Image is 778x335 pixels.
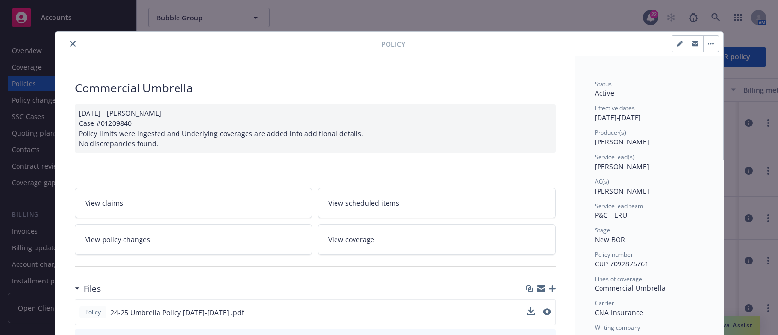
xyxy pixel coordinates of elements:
span: Active [595,88,614,98]
span: View policy changes [85,234,150,245]
a: View coverage [318,224,556,255]
span: [PERSON_NAME] [595,162,649,171]
button: download file [527,307,535,317]
span: View claims [85,198,123,208]
div: [DATE] - [PERSON_NAME] Case #01209840 Policy limits were ingested and Underlying coverages are ad... [75,104,556,153]
a: View claims [75,188,313,218]
div: Commercial Umbrella [595,283,704,293]
span: P&C - ERU [595,211,627,220]
a: View scheduled items [318,188,556,218]
div: [DATE] - [DATE] [595,104,704,123]
span: Policy [83,308,103,317]
span: Effective dates [595,104,635,112]
span: CUP 7092875761 [595,259,649,268]
button: download file [527,307,535,315]
span: Writing company [595,323,640,332]
a: View policy changes [75,224,313,255]
span: CNA Insurance [595,308,643,317]
span: Service lead(s) [595,153,635,161]
span: View scheduled items [328,198,399,208]
span: Stage [595,226,610,234]
span: Policy number [595,250,633,259]
button: close [67,38,79,50]
span: New BOR [595,235,625,244]
span: [PERSON_NAME] [595,186,649,195]
span: 24-25 Umbrella Policy [DATE]-[DATE] .pdf [110,307,244,317]
button: preview file [543,307,551,317]
span: Status [595,80,612,88]
span: Carrier [595,299,614,307]
span: Lines of coverage [595,275,642,283]
h3: Files [84,282,101,295]
span: Service lead team [595,202,643,210]
div: Files [75,282,101,295]
div: Commercial Umbrella [75,80,556,96]
span: [PERSON_NAME] [595,137,649,146]
span: AC(s) [595,177,609,186]
span: View coverage [328,234,374,245]
span: Producer(s) [595,128,626,137]
button: preview file [543,308,551,315]
span: Policy [381,39,405,49]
